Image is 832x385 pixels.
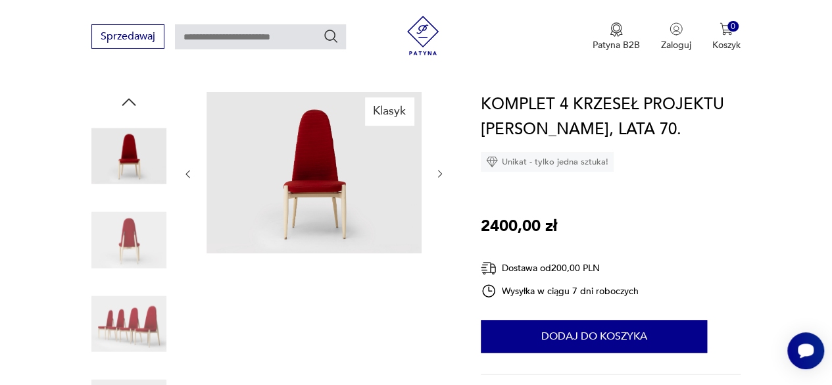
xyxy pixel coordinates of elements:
p: 2400,00 zł [481,214,557,239]
h1: KOMPLET 4 KRZESEŁ PROJEKTU [PERSON_NAME], LATA 70. [481,92,741,142]
div: Unikat - tylko jedna sztuka! [481,152,614,172]
a: Sprzedawaj [91,33,164,42]
img: Ikona medalu [610,22,623,37]
p: Patyna B2B [593,39,640,51]
img: Ikonka użytkownika [670,22,683,36]
img: Ikona dostawy [481,260,497,276]
p: Zaloguj [661,39,691,51]
p: Koszyk [712,39,741,51]
img: Zdjęcie produktu KOMPLET 4 KRZESEŁ PROJEKTU MIROSLAVA NAVRATILA, LATA 70. [91,203,166,278]
img: Ikona koszyka [720,22,733,36]
img: Zdjęcie produktu KOMPLET 4 KRZESEŁ PROJEKTU MIROSLAVA NAVRATILA, LATA 70. [91,118,166,193]
button: Zaloguj [661,22,691,51]
iframe: Smartsupp widget button [787,332,824,369]
button: Dodaj do koszyka [481,320,707,353]
div: 0 [727,21,739,32]
div: Klasyk [365,97,414,125]
button: Szukaj [323,28,339,44]
div: Wysyłka w ciągu 7 dni roboczych [481,283,639,299]
button: 0Koszyk [712,22,741,51]
button: Sprzedawaj [91,24,164,49]
img: Zdjęcie produktu KOMPLET 4 KRZESEŁ PROJEKTU MIROSLAVA NAVRATILA, LATA 70. [91,286,166,361]
img: Patyna - sklep z meblami i dekoracjami vintage [403,16,443,55]
a: Ikona medaluPatyna B2B [593,22,640,51]
div: Dostawa od 200,00 PLN [481,260,639,276]
button: Patyna B2B [593,22,640,51]
img: Zdjęcie produktu KOMPLET 4 KRZESEŁ PROJEKTU MIROSLAVA NAVRATILA, LATA 70. [207,92,422,253]
img: Ikona diamentu [486,156,498,168]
